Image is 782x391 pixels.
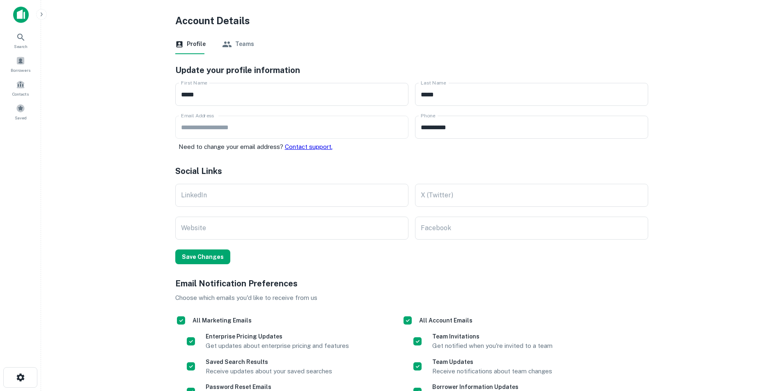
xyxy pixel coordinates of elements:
img: capitalize-icon.png [13,7,29,23]
h6: Team Invitations [432,332,553,341]
h6: Team Updates [432,357,552,366]
a: Borrowers [2,53,39,75]
a: Contact support. [285,143,333,150]
h4: Account Details [175,13,648,28]
h5: Update your profile information [175,64,648,76]
h6: Enterprise Pricing Updates [206,332,349,341]
label: First Name [181,79,207,86]
label: Phone [421,112,435,119]
p: Receive notifications about team changes [432,366,552,376]
p: Receive updates about your saved searches [206,366,332,376]
label: Last Name [421,79,446,86]
button: Profile [175,34,206,54]
button: Teams [222,34,254,54]
h6: Saved Search Results [206,357,332,366]
p: Choose which emails you'd like to receive from us [175,293,648,303]
span: Saved [15,114,27,121]
h5: Social Links [175,165,648,177]
span: Borrowers [11,67,30,73]
button: Save Changes [175,249,230,264]
p: Get notified when you're invited to a team [432,341,553,351]
label: Email Address [181,112,214,119]
span: Contacts [12,91,29,97]
p: Get updates about enterprise pricing and features [206,341,349,351]
a: Contacts [2,77,39,99]
h6: All Marketing Emails [193,316,252,325]
p: Need to change your email address? [179,142,408,152]
a: Saved [2,101,39,123]
iframe: Chat Widget [741,325,782,365]
h6: All Account Emails [419,316,472,325]
span: Search [14,43,28,50]
h5: Email Notification Preferences [175,277,648,290]
a: Search [2,29,39,51]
